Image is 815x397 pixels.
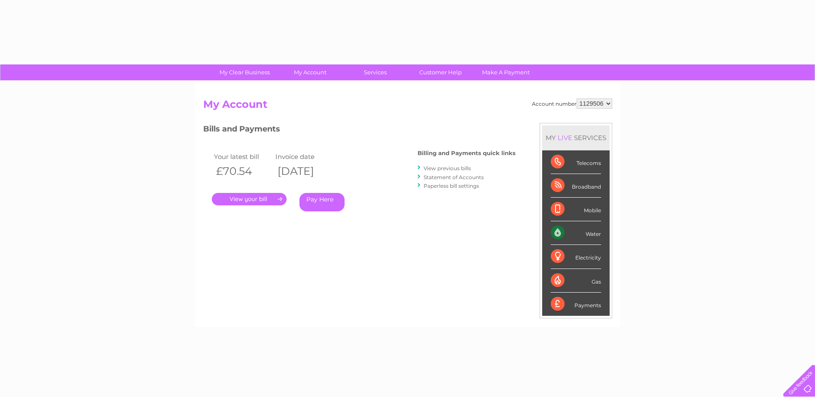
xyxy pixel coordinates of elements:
[424,174,484,180] a: Statement of Accounts
[209,64,280,80] a: My Clear Business
[551,150,601,174] div: Telecoms
[551,269,601,293] div: Gas
[212,162,274,180] th: £70.54
[424,183,479,189] a: Paperless bill settings
[551,293,601,316] div: Payments
[405,64,476,80] a: Customer Help
[275,64,345,80] a: My Account
[551,174,601,198] div: Broadband
[273,162,335,180] th: [DATE]
[532,98,612,109] div: Account number
[299,193,345,211] a: Pay Here
[212,193,287,205] a: .
[542,125,610,150] div: MY SERVICES
[203,123,516,138] h3: Bills and Payments
[424,165,471,171] a: View previous bills
[551,245,601,269] div: Electricity
[418,150,516,156] h4: Billing and Payments quick links
[340,64,411,80] a: Services
[470,64,541,80] a: Make A Payment
[203,98,612,115] h2: My Account
[273,151,335,162] td: Invoice date
[551,221,601,245] div: Water
[556,134,574,142] div: LIVE
[212,151,274,162] td: Your latest bill
[551,198,601,221] div: Mobile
